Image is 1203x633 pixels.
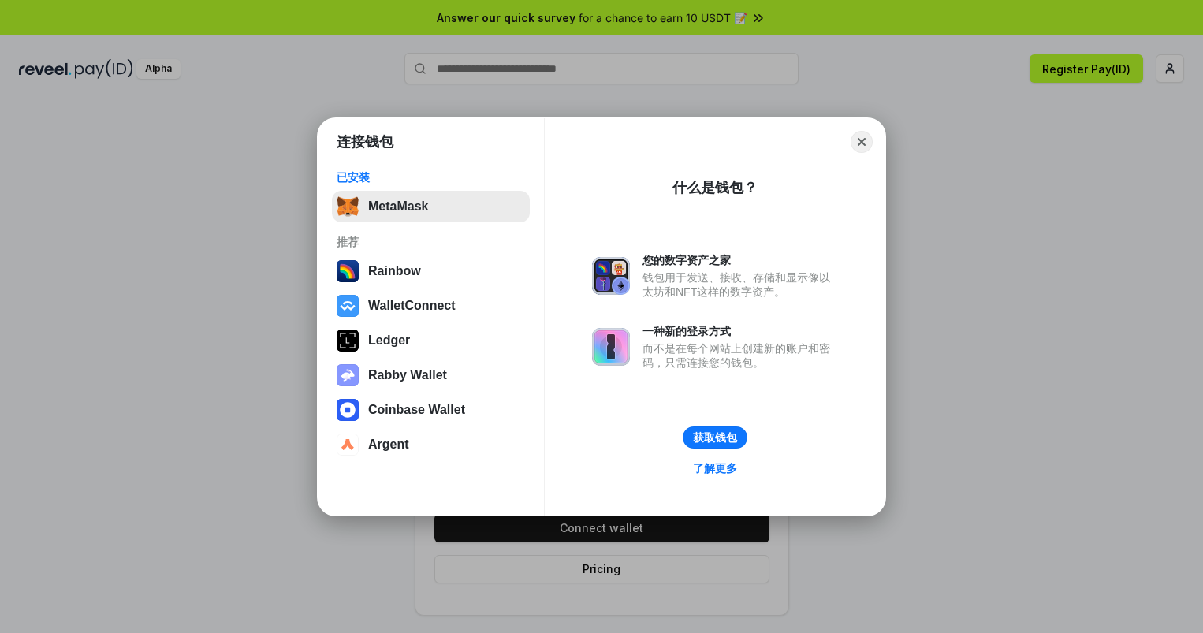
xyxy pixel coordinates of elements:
div: Rainbow [368,264,421,278]
div: 推荐 [337,235,525,249]
button: MetaMask [332,191,530,222]
img: svg+xml,%3Csvg%20xmlns%3D%22http%3A%2F%2Fwww.w3.org%2F2000%2Fsvg%22%20fill%3D%22none%22%20viewBox... [337,364,359,386]
div: 您的数字资产之家 [642,253,838,267]
div: 钱包用于发送、接收、存储和显示像以太坊和NFT这样的数字资产。 [642,270,838,299]
a: 了解更多 [683,458,747,478]
div: 已安装 [337,170,525,184]
img: svg+xml,%3Csvg%20xmlns%3D%22http%3A%2F%2Fwww.w3.org%2F2000%2Fsvg%22%20width%3D%2228%22%20height%3... [337,330,359,352]
button: WalletConnect [332,290,530,322]
button: Argent [332,429,530,460]
button: Close [851,131,873,153]
img: svg+xml,%3Csvg%20width%3D%2228%22%20height%3D%2228%22%20viewBox%3D%220%200%2028%2028%22%20fill%3D... [337,295,359,317]
div: 了解更多 [693,461,737,475]
div: 而不是在每个网站上创建新的账户和密码，只需连接您的钱包。 [642,341,838,370]
img: svg+xml,%3Csvg%20fill%3D%22none%22%20height%3D%2233%22%20viewBox%3D%220%200%2035%2033%22%20width%... [337,195,359,218]
div: 什么是钱包？ [672,178,758,197]
div: Coinbase Wallet [368,403,465,417]
button: Rainbow [332,255,530,287]
div: Argent [368,438,409,452]
img: svg+xml,%3Csvg%20xmlns%3D%22http%3A%2F%2Fwww.w3.org%2F2000%2Fsvg%22%20fill%3D%22none%22%20viewBox... [592,257,630,295]
button: Rabby Wallet [332,359,530,391]
h1: 连接钱包 [337,132,393,151]
button: 获取钱包 [683,426,747,449]
div: Ledger [368,333,410,348]
div: MetaMask [368,199,428,214]
img: svg+xml,%3Csvg%20width%3D%2228%22%20height%3D%2228%22%20viewBox%3D%220%200%2028%2028%22%20fill%3D... [337,434,359,456]
button: Coinbase Wallet [332,394,530,426]
img: svg+xml,%3Csvg%20xmlns%3D%22http%3A%2F%2Fwww.w3.org%2F2000%2Fsvg%22%20fill%3D%22none%22%20viewBox... [592,328,630,366]
div: Rabby Wallet [368,368,447,382]
div: 获取钱包 [693,430,737,445]
button: Ledger [332,325,530,356]
img: svg+xml,%3Csvg%20width%3D%22120%22%20height%3D%22120%22%20viewBox%3D%220%200%20120%20120%22%20fil... [337,260,359,282]
img: svg+xml,%3Csvg%20width%3D%2228%22%20height%3D%2228%22%20viewBox%3D%220%200%2028%2028%22%20fill%3D... [337,399,359,421]
div: 一种新的登录方式 [642,324,838,338]
div: WalletConnect [368,299,456,313]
